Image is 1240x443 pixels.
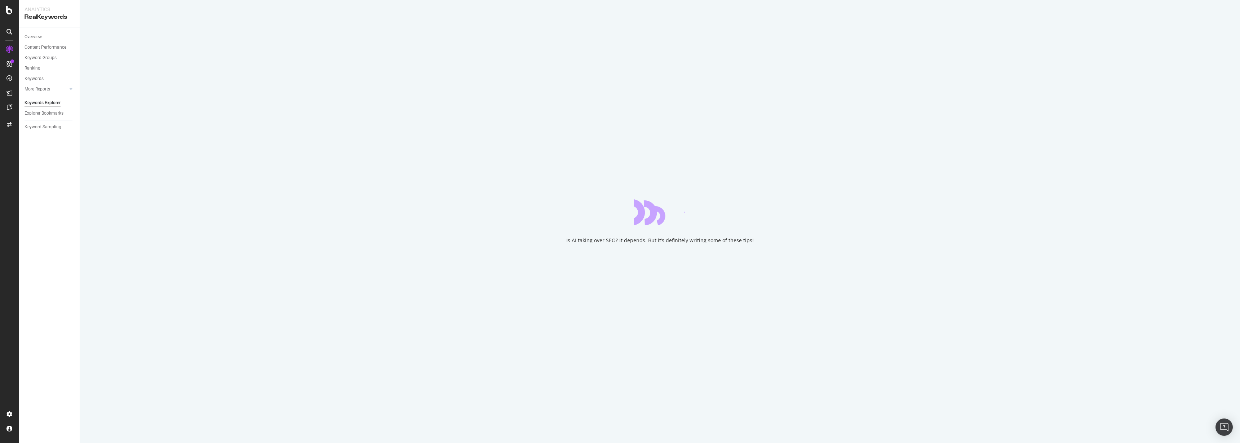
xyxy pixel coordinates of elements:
div: Overview [25,33,42,41]
a: Content Performance [25,44,75,51]
a: Keywords [25,75,75,83]
a: Keyword Sampling [25,123,75,131]
div: Ranking [25,65,40,72]
a: Keyword Groups [25,54,75,62]
div: animation [634,199,686,225]
div: Keywords [25,75,44,83]
div: More Reports [25,85,50,93]
div: RealKeywords [25,13,74,21]
a: Ranking [25,65,75,72]
div: Keywords Explorer [25,99,61,107]
div: Is AI taking over SEO? It depends. But it’s definitely writing some of these tips! [566,237,754,244]
div: Keyword Groups [25,54,57,62]
a: Overview [25,33,75,41]
div: Analytics [25,6,74,13]
a: More Reports [25,85,67,93]
a: Keywords Explorer [25,99,75,107]
div: Open Intercom Messenger [1215,418,1233,436]
a: Explorer Bookmarks [25,110,75,117]
div: Explorer Bookmarks [25,110,63,117]
div: Keyword Sampling [25,123,61,131]
div: Content Performance [25,44,66,51]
